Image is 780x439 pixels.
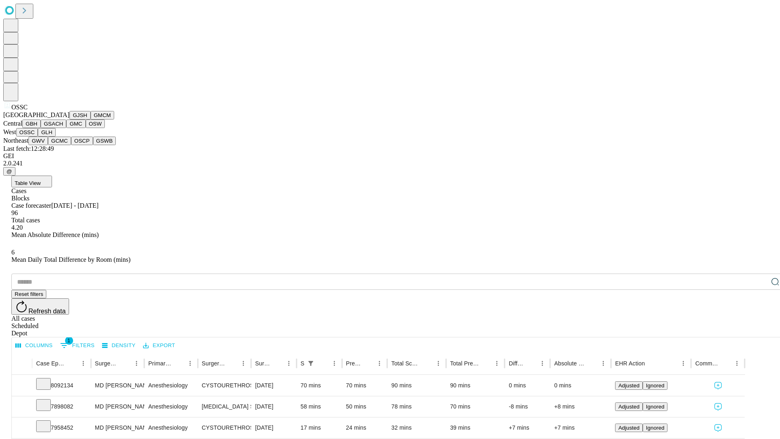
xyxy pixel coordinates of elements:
div: +7 mins [509,417,546,438]
div: [MEDICAL_DATA] SURGICAL [202,396,247,417]
div: 17 mins [301,417,338,438]
div: Surgery Name [202,360,225,367]
span: Adjusted [618,382,639,389]
button: Density [100,339,138,352]
div: Total Scheduled Duration [391,360,420,367]
span: Ignored [646,404,664,410]
button: Adjusted [615,381,643,390]
span: Adjusted [618,425,639,431]
div: 70 mins [450,396,501,417]
button: GCMC [48,137,71,145]
button: Expand [16,421,28,435]
button: Sort [226,358,238,369]
div: 70 mins [301,375,338,396]
div: Total Predicted Duration [450,360,479,367]
span: @ [6,168,12,174]
div: 58 mins [301,396,338,417]
span: Ignored [646,425,664,431]
button: Menu [537,358,548,369]
button: Menu [78,358,89,369]
button: Adjusted [615,402,643,411]
span: Refresh data [28,308,66,315]
span: Last fetch: 12:28:49 [3,145,54,152]
div: 50 mins [346,396,383,417]
div: 78 mins [391,396,442,417]
div: 8092134 [36,375,87,396]
div: 39 mins [450,417,501,438]
span: Mean Daily Total Difference by Room (mins) [11,256,130,263]
div: Case Epic Id [36,360,65,367]
button: Menu [678,358,689,369]
span: Central [3,120,22,127]
button: Sort [66,358,78,369]
button: OSW [86,120,105,128]
button: Export [141,339,177,352]
button: Expand [16,379,28,393]
div: [DATE] [255,417,292,438]
button: GSWB [93,137,116,145]
button: Menu [731,358,743,369]
button: Sort [272,358,283,369]
button: GJSH [69,111,91,120]
span: 4.20 [11,224,23,231]
div: 90 mins [391,375,442,396]
div: MD [PERSON_NAME] Md [95,375,140,396]
div: Anesthesiology [148,417,193,438]
span: Total cases [11,217,40,224]
button: Sort [525,358,537,369]
div: 7898082 [36,396,87,417]
div: Scheduled In Room Duration [301,360,304,367]
div: Comments [695,360,719,367]
button: Sort [421,358,433,369]
span: 96 [11,209,18,216]
button: @ [3,167,15,176]
div: Difference [509,360,524,367]
button: Show filters [58,339,97,352]
div: CYSTOURETHROSCOPY [MEDICAL_DATA] WITH [MEDICAL_DATA] AND [MEDICAL_DATA] INSERTION [202,375,247,396]
span: Northeast [3,137,28,144]
button: OSCP [71,137,93,145]
div: EHR Action [615,360,645,367]
button: Menu [433,358,444,369]
button: Show filters [305,358,316,369]
span: Table View [15,180,41,186]
span: 6 [11,249,15,256]
div: +8 mins [554,396,607,417]
button: GBH [22,120,41,128]
div: Predicted In Room Duration [346,360,362,367]
button: Sort [173,358,184,369]
button: Table View [11,176,52,187]
button: Refresh data [11,298,69,315]
div: [DATE] [255,375,292,396]
div: Surgeon Name [95,360,119,367]
button: Menu [131,358,142,369]
div: GEI [3,152,777,160]
button: Sort [119,358,131,369]
button: GMCM [91,111,114,120]
button: Sort [586,358,598,369]
button: GMC [66,120,85,128]
div: 24 mins [346,417,383,438]
div: Anesthesiology [148,396,193,417]
div: 1 active filter [305,358,316,369]
button: Sort [317,358,329,369]
button: Sort [646,358,657,369]
div: 7958452 [36,417,87,438]
div: 0 mins [509,375,546,396]
button: GSACH [41,120,66,128]
button: Sort [480,358,491,369]
button: Ignored [643,402,667,411]
span: Mean Absolute Difference (mins) [11,231,99,238]
button: GWV [28,137,48,145]
span: [GEOGRAPHIC_DATA] [3,111,69,118]
span: OSSC [11,104,28,111]
button: Ignored [643,424,667,432]
button: OSSC [16,128,38,137]
button: Menu [283,358,295,369]
span: Case forecaster [11,202,51,209]
button: Adjusted [615,424,643,432]
button: Reset filters [11,290,46,298]
div: Absolute Difference [554,360,585,367]
div: Anesthesiology [148,375,193,396]
button: Menu [374,358,385,369]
